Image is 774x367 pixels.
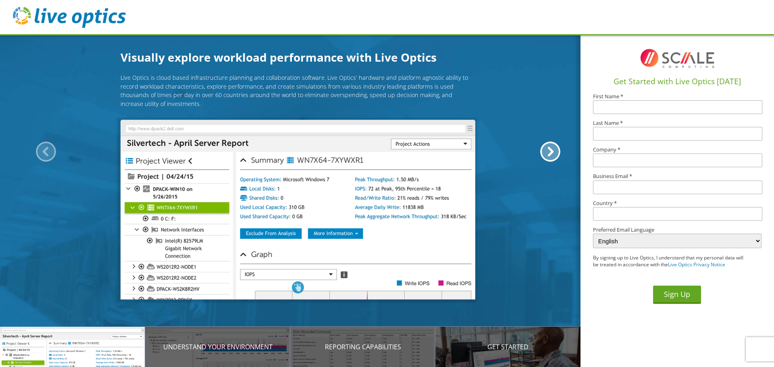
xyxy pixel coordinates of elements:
p: By signing up to Live Optics, I understand that my personal data will be treated in accordance wi... [593,255,745,268]
p: Live Optics is cloud based infrastructure planning and collaboration software. Live Optics' hardw... [121,73,475,108]
label: Last Name * [593,120,762,126]
h1: Visually explore workload performance with Live Optics [121,49,475,66]
a: Live Optics Privacy Notice [668,261,725,268]
label: Country * [593,201,762,206]
img: I8TqFF2VWMAAAAASUVORK5CYII= [637,42,718,75]
img: Introducing Live Optics [121,120,475,300]
p: Reporting Capabilities [290,342,435,352]
label: First Name * [593,94,762,99]
button: Sign Up [653,286,701,304]
p: Get Started [435,342,580,352]
label: Company * [593,147,762,152]
label: Preferred Email Language [593,227,762,232]
label: Business Email * [593,174,762,179]
img: live_optics_svg.svg [13,7,126,28]
p: Understand your environment [145,342,290,352]
h1: Get Started with Live Optics [DATE] [584,76,771,87]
